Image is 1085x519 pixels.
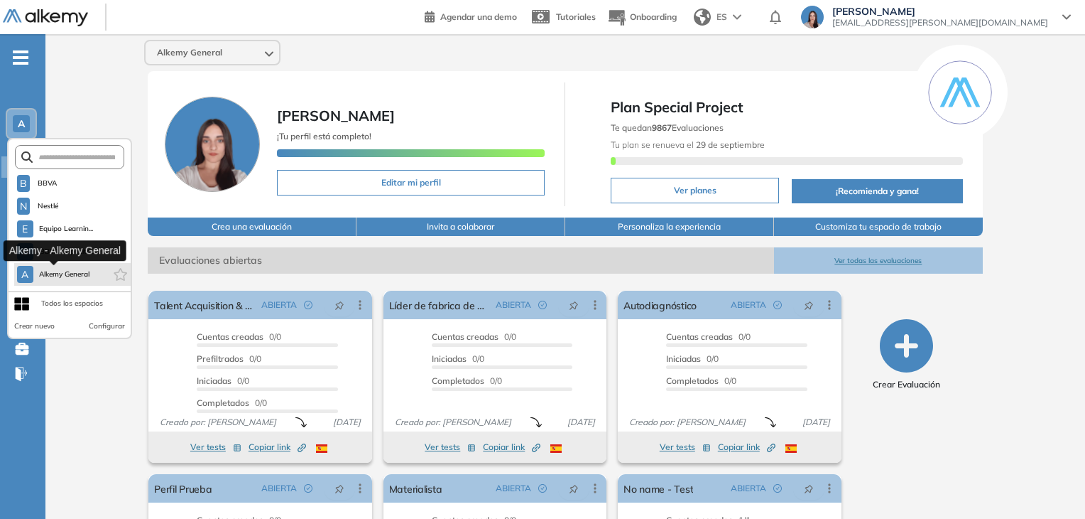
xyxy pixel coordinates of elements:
[623,416,751,429] span: Creado por: [PERSON_NAME]
[21,269,28,280] span: A
[425,7,517,24] a: Agendar una demo
[432,375,502,386] span: 0/0
[731,299,766,311] span: ABIERTA
[773,484,782,493] span: check-circle
[804,299,814,311] span: pushpin
[261,299,297,311] span: ABIERTA
[660,439,711,456] button: Ver tests
[39,269,90,280] span: Alkemy General
[731,482,766,495] span: ABIERTA
[304,301,312,309] span: check-circle
[334,299,344,311] span: pushpin
[148,218,356,236] button: Crea una evaluación
[197,375,231,386] span: Iniciadas
[774,247,983,274] button: Ver todas las evaluaciones
[148,247,774,274] span: Evaluaciones abiertas
[694,139,765,150] b: 29 de septiembre
[558,477,589,500] button: pushpin
[666,331,733,342] span: Cuentas creadas
[389,291,490,319] a: Líder de fabrica de abanicos
[249,441,306,454] span: Copiar link
[261,482,297,495] span: ABIERTA
[496,482,531,495] span: ABIERTA
[773,301,782,309] span: check-circle
[496,299,531,311] span: ABIERTA
[569,483,579,494] span: pushpin
[611,178,779,203] button: Ver planes
[607,2,677,33] button: Onboarding
[334,483,344,494] span: pushpin
[804,483,814,494] span: pushpin
[793,477,824,500] button: pushpin
[630,11,677,22] span: Onboarding
[538,484,547,493] span: check-circle
[611,139,765,150] span: Tu plan se renueva el
[432,353,484,364] span: 0/0
[716,11,727,23] span: ES
[197,331,263,342] span: Cuentas creadas
[157,47,222,58] span: Alkemy General
[154,291,255,319] a: Talent Acquisition & HR
[623,474,693,503] a: No name - Test
[277,170,545,196] button: Editar mi perfil
[22,223,28,235] span: E
[356,218,565,236] button: Invita a colaborar
[13,56,28,59] i: -
[733,14,741,20] img: arrow
[483,439,540,456] button: Copiar link
[20,200,27,212] span: N
[304,484,312,493] span: check-circle
[483,441,540,454] span: Copiar link
[324,477,355,500] button: pushpin
[197,375,249,386] span: 0/0
[197,331,281,342] span: 0/0
[666,375,736,386] span: 0/0
[556,11,596,22] span: Tutoriales
[550,444,562,453] img: ESP
[793,294,824,316] button: pushpin
[652,122,672,133] b: 9867
[832,17,1048,28] span: [EMAIL_ADDRESS][PERSON_NAME][DOMAIN_NAME]
[316,444,327,453] img: ESP
[277,107,395,124] span: [PERSON_NAME]
[197,353,244,364] span: Prefiltrados
[425,439,476,456] button: Ver tests
[165,97,260,192] img: Foto de perfil
[562,416,601,429] span: [DATE]
[623,291,697,319] a: Autodiagnóstico
[36,200,60,212] span: Nestlé
[277,131,371,141] span: ¡Tu perfil está completo!
[154,474,212,503] a: Perfil Prueba
[249,439,306,456] button: Copiar link
[666,375,719,386] span: Completados
[432,353,467,364] span: Iniciadas
[873,319,940,391] button: Crear Evaluación
[611,97,962,118] span: Plan Special Project
[89,321,125,332] button: Configurar
[565,218,774,236] button: Personaliza la experiencia
[432,331,498,342] span: Cuentas creadas
[440,11,517,22] span: Agendar una demo
[190,439,241,456] button: Ver tests
[389,416,517,429] span: Creado por: [PERSON_NAME]
[832,6,1048,17] span: [PERSON_NAME]
[154,416,282,429] span: Creado por: [PERSON_NAME]
[3,9,88,27] img: Logo
[324,294,355,316] button: pushpin
[569,299,579,311] span: pushpin
[718,439,775,456] button: Copiar link
[20,178,27,189] span: B
[327,416,366,429] span: [DATE]
[4,240,126,261] div: Alkemy - Alkemy General
[666,353,701,364] span: Iniciadas
[694,9,711,26] img: world
[873,378,940,391] span: Crear Evaluación
[718,441,775,454] span: Copiar link
[774,218,983,236] button: Customiza tu espacio de trabajo
[797,416,836,429] span: [DATE]
[558,294,589,316] button: pushpin
[18,118,25,129] span: A
[666,331,751,342] span: 0/0
[197,397,249,408] span: Completados
[41,298,103,309] div: Todos los espacios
